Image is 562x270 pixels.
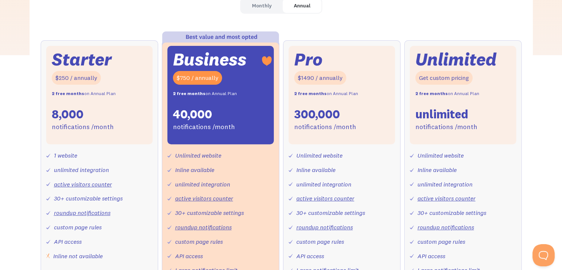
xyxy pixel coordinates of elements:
div: Inline available [296,165,336,175]
div: Business [173,51,246,67]
div: 8,000 [52,107,84,122]
div: custom page rules [54,222,102,233]
a: roundup notifications [175,223,232,231]
div: notifications /month [173,122,235,132]
div: 1 website [54,150,77,161]
div: custom page rules [175,236,223,247]
div: unlimited [415,107,468,122]
a: active visitors counter [175,195,233,202]
div: Inline available [418,165,457,175]
div: 30+ customizable settings [54,193,123,204]
div: 30+ customizable settings [175,207,244,218]
div: on Annual Plan [52,88,116,99]
div: API access [175,251,203,261]
div: Pro [294,51,323,67]
div: custom page rules [296,236,344,247]
strong: 2 free months [415,91,448,96]
strong: 2 free months [173,91,205,96]
div: $250 / annually [52,71,101,85]
div: unlimited integration [175,179,230,190]
a: roundup notifications [418,223,474,231]
a: roundup notifications [296,223,353,231]
div: Monthly [252,0,272,11]
a: active visitors counter [296,195,354,202]
div: unlimited integration [296,179,351,190]
div: API access [54,236,82,247]
strong: 2 free months [294,91,327,96]
div: Unlimited website [175,150,221,161]
div: Get custom pricing [415,71,473,85]
div: notifications /month [52,122,114,132]
div: on Annual Plan [173,88,237,99]
div: Inline available [175,165,214,175]
div: Inline not available [53,251,103,261]
div: Unlimited website [296,150,343,161]
div: unlimited integration [54,165,109,175]
div: notifications /month [415,122,477,132]
strong: 2 free months [52,91,84,96]
div: 30+ customizable settings [418,207,486,218]
div: notifications /month [294,122,356,132]
div: Unlimited [415,51,497,67]
div: Starter [52,51,112,67]
a: roundup notifications [54,209,110,216]
a: active visitors counter [418,195,476,202]
div: Annual [294,0,310,11]
div: unlimited integration [418,179,473,190]
div: API access [418,251,445,261]
div: $750 / annually [173,71,222,85]
div: 300,000 [294,107,340,122]
a: active visitors counter [54,180,112,188]
div: on Annual Plan [294,88,358,99]
div: custom page rules [418,236,465,247]
div: 40,000 [173,107,212,122]
iframe: Toggle Customer Support [532,244,555,266]
div: on Annual Plan [415,88,479,99]
div: $1490 / annually [294,71,346,85]
div: API access [296,251,324,261]
div: 30+ customizable settings [296,207,365,218]
div: Unlimited website [418,150,464,161]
